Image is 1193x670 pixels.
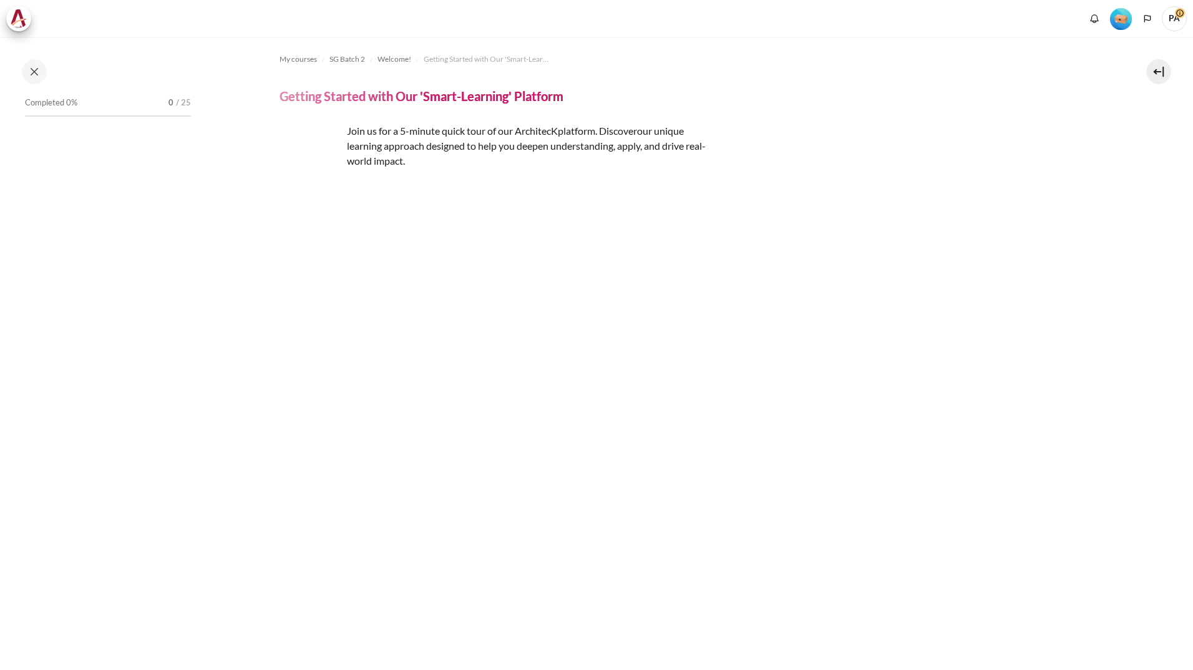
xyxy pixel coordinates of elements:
[329,52,365,67] a: SG Batch 2
[1105,7,1137,30] a: Level #1
[10,9,27,28] img: Architeck
[280,49,1104,69] nav: Navigation bar
[280,54,317,65] span: My courses
[280,124,342,185] img: platform logo
[347,125,706,167] span: our unique learning approach designed to help you deepen understanding, apply, and drive real-wor...
[1085,9,1104,28] div: Show notification window with no new notifications
[347,125,706,167] span: .
[329,54,365,65] span: SG Batch 2
[1162,6,1187,31] a: User menu
[168,97,173,109] span: 0
[280,52,317,67] a: My courses
[6,6,37,31] a: Architeck Architeck
[1110,8,1132,30] img: Level #1
[1162,6,1187,31] span: PA
[424,54,548,65] span: Getting Started with Our 'Smart-Learning' Platform
[280,88,563,104] h4: Getting Started with Our 'Smart-Learning' Platform
[377,52,411,67] a: Welcome!
[424,52,548,67] a: Getting Started with Our 'Smart-Learning' Platform
[1138,9,1157,28] button: Languages
[377,54,411,65] span: Welcome!
[280,124,716,168] p: Join us for a 5-minute quick tour of our ArchitecK platform. Discover
[176,97,191,109] span: / 25
[1110,7,1132,30] div: Level #1
[25,97,77,109] span: Completed 0%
